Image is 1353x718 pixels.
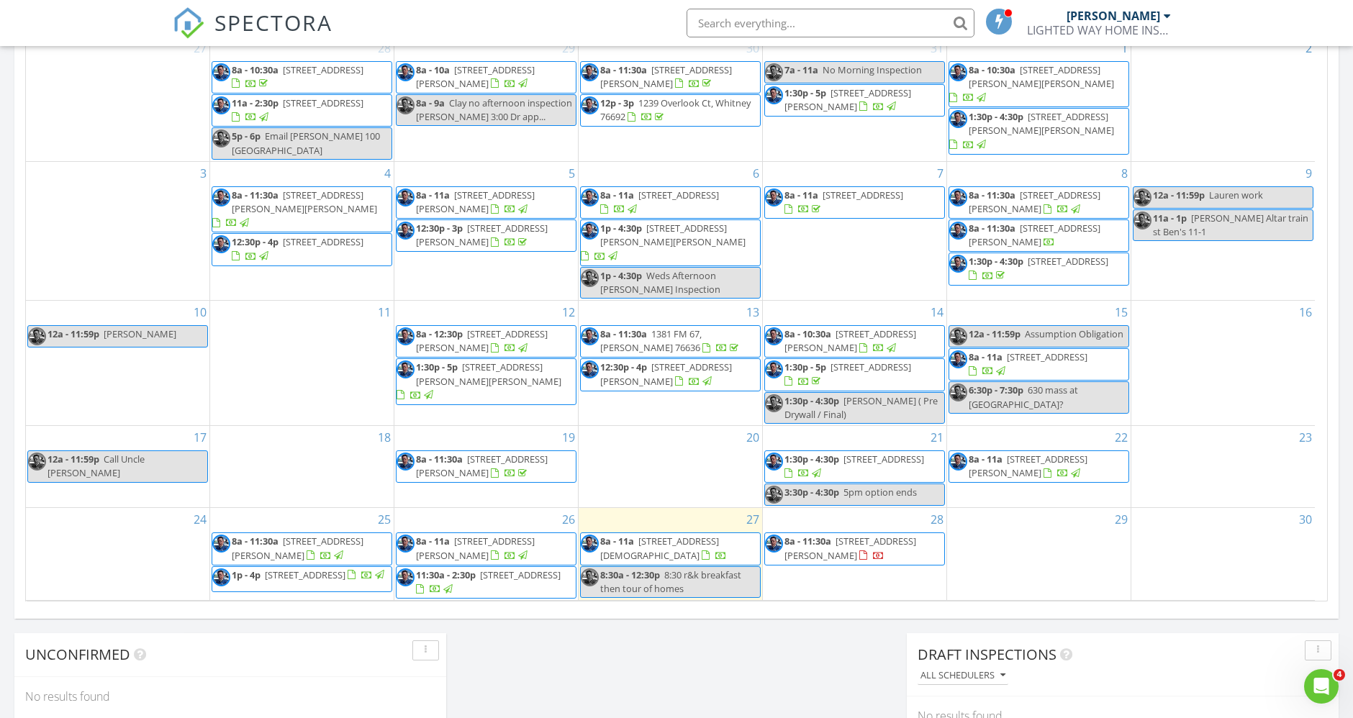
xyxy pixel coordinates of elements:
[784,535,916,561] span: [STREET_ADDRESS][PERSON_NAME]
[1334,669,1345,681] span: 4
[396,532,576,565] a: 8a - 11a [STREET_ADDRESS][PERSON_NAME]
[949,63,1114,104] a: 8a - 10:30a [STREET_ADDRESS][PERSON_NAME][PERSON_NAME]
[394,161,579,300] td: Go to August 5, 2025
[14,677,446,716] div: No results found
[191,426,209,449] a: Go to August 17, 2025
[1131,161,1315,300] td: Go to August 9, 2025
[397,327,415,345] img: spectora2.jpg
[934,162,946,185] a: Go to August 7, 2025
[559,37,578,60] a: Go to July 29, 2025
[969,222,1015,235] span: 8a - 11:30a
[949,110,1114,150] a: 1:30p - 4:30p [STREET_ADDRESS][PERSON_NAME][PERSON_NAME]
[784,486,839,499] span: 3:30p - 4:30p
[416,96,445,109] span: 8a - 9a
[969,188,1100,215] a: 8a - 11:30a [STREET_ADDRESS][PERSON_NAME]
[764,358,945,391] a: 1:30p - 5p [STREET_ADDRESS]
[843,486,917,499] span: 5pm option ends
[580,94,761,127] a: 12p - 3p 1239 Overlook Ct, Whitney 76692
[283,96,363,109] span: [STREET_ADDRESS]
[232,63,279,76] span: 8a - 10:30a
[1304,669,1339,704] iframe: Intercom live chat
[581,568,599,586] img: spectora2.jpg
[396,186,576,219] a: 8a - 11a [STREET_ADDRESS][PERSON_NAME]
[784,327,916,354] span: [STREET_ADDRESS][PERSON_NAME]
[416,453,548,479] a: 8a - 11:30a [STREET_ADDRESS][PERSON_NAME]
[580,61,761,94] a: 8a - 11:30a [STREET_ADDRESS][PERSON_NAME]
[416,568,476,581] span: 11:30a - 2:30p
[949,350,967,368] img: spectora2.jpg
[600,269,720,296] span: Weds Afternoon [PERSON_NAME] Inspection
[210,426,394,508] td: Go to August 18, 2025
[232,568,261,581] span: 1p - 4p
[784,360,826,373] span: 1:30p - 5p
[969,350,1003,363] span: 8a - 11a
[784,394,839,407] span: 1:30p - 4:30p
[969,188,1100,215] span: [STREET_ADDRESS][PERSON_NAME]
[232,188,377,215] span: [STREET_ADDRESS][PERSON_NAME][PERSON_NAME]
[765,188,783,206] img: spectora2.jpg
[579,161,763,300] td: Go to August 6, 2025
[397,96,415,114] img: spectora2.jpg
[416,188,535,215] span: [STREET_ADDRESS][PERSON_NAME]
[600,96,751,123] a: 12p - 3p 1239 Overlook Ct, Whitney 76692
[396,358,576,405] a: 1:30p - 5p [STREET_ADDRESS][PERSON_NAME][PERSON_NAME]
[784,360,911,387] a: 1:30p - 5p [STREET_ADDRESS]
[784,327,916,354] a: 8a - 10:30a [STREET_ADDRESS][PERSON_NAME]
[212,186,392,233] a: 8a - 11:30a [STREET_ADDRESS][PERSON_NAME][PERSON_NAME]
[600,327,741,354] a: 8a - 11:30a 1381 FM 67, [PERSON_NAME] 76636
[784,535,916,561] a: 8a - 11:30a [STREET_ADDRESS][PERSON_NAME]
[600,222,642,235] span: 1p - 4:30p
[831,360,911,373] span: [STREET_ADDRESS]
[47,453,145,479] span: Call Uncle [PERSON_NAME]
[949,188,967,206] img: spectora2.jpg
[1131,301,1315,426] td: Go to August 16, 2025
[397,188,415,206] img: spectora2.jpg
[600,360,732,387] span: [STREET_ADDRESS][PERSON_NAME]
[26,37,210,162] td: Go to July 27, 2025
[600,568,660,581] span: 8:30a - 12:30p
[784,188,818,201] span: 8a - 11a
[26,601,210,659] td: Go to August 31, 2025
[212,96,230,114] img: spectora2.jpg
[764,325,945,358] a: 8a - 10:30a [STREET_ADDRESS][PERSON_NAME]
[581,222,599,240] img: spectora2.jpg
[396,61,576,94] a: 8a - 10a [STREET_ADDRESS][PERSON_NAME]
[416,188,450,201] span: 8a - 11a
[762,301,946,426] td: Go to August 14, 2025
[480,568,561,581] span: [STREET_ADDRESS]
[580,219,761,266] a: 1p - 4:30p [STREET_ADDRESS][PERSON_NAME][PERSON_NAME]
[600,535,634,547] span: 8a - 11a
[743,301,762,324] a: Go to August 13, 2025
[232,235,279,248] span: 12:30p - 4p
[396,450,576,483] a: 8a - 11:30a [STREET_ADDRESS][PERSON_NAME]
[397,63,415,81] img: spectora2.jpg
[566,162,578,185] a: Go to August 5, 2025
[918,666,1008,686] button: All schedulers
[579,301,763,426] td: Go to August 13, 2025
[949,253,1129,285] a: 1:30p - 4:30p [STREET_ADDRESS]
[918,645,1056,664] span: Draft Inspections
[1112,301,1131,324] a: Go to August 15, 2025
[600,327,702,354] span: 1381 FM 67, [PERSON_NAME] 76636
[969,453,1003,465] span: 8a - 11a
[784,63,818,76] span: 7a - 11a
[1209,188,1263,201] span: Lauren work
[928,508,946,531] a: Go to August 28, 2025
[969,222,1100,248] span: [STREET_ADDRESS][PERSON_NAME]
[750,162,762,185] a: Go to August 6, 2025
[600,63,647,76] span: 8a - 11:30a
[743,37,762,60] a: Go to July 30, 2025
[416,63,535,90] a: 8a - 10a [STREET_ADDRESS][PERSON_NAME]
[600,188,634,201] span: 8a - 11a
[394,37,579,162] td: Go to July 29, 2025
[416,568,561,595] a: 11:30a - 2:30p [STREET_ADDRESS]
[764,532,945,565] a: 8a - 11:30a [STREET_ADDRESS][PERSON_NAME]
[928,37,946,60] a: Go to July 31, 2025
[1131,37,1315,162] td: Go to August 2, 2025
[397,222,415,240] img: spectora2.jpg
[928,301,946,324] a: Go to August 14, 2025
[232,129,380,156] span: Email [PERSON_NAME] 100 [GEOGRAPHIC_DATA]
[949,222,967,240] img: spectora2.jpg
[283,63,363,76] span: [STREET_ADDRESS]
[375,301,394,324] a: Go to August 11, 2025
